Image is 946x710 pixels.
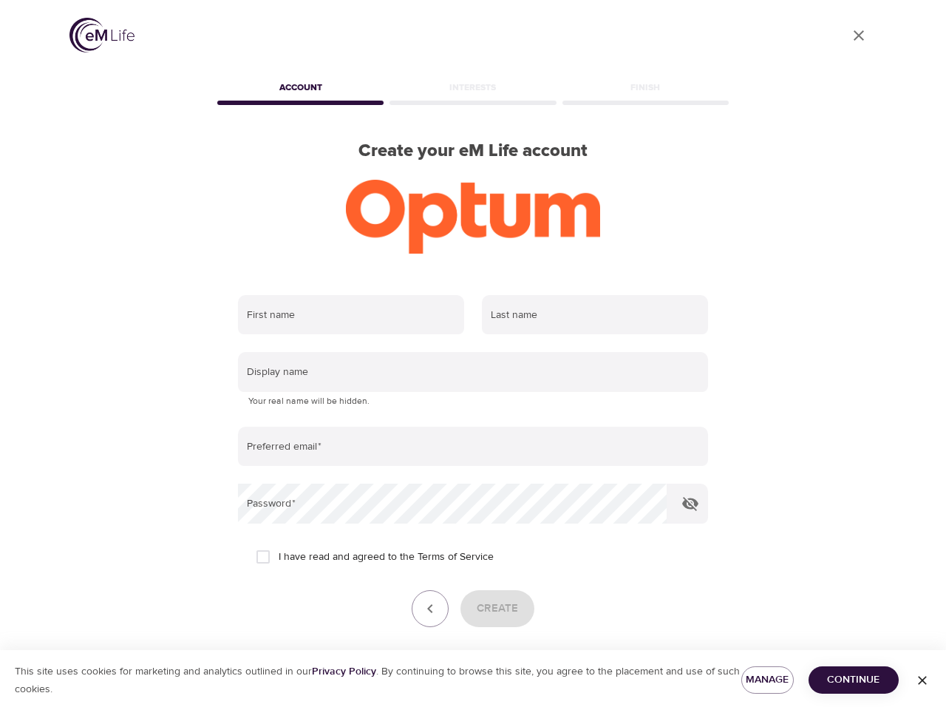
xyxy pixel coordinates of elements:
[248,394,698,409] p: Your real name will be hidden.
[809,666,899,694] button: Continue
[346,180,601,254] img: Optum-logo-ora-RGB.png
[841,18,877,53] a: close
[753,671,782,689] span: Manage
[279,550,494,565] span: I have read and agreed to the
[214,141,732,162] h2: Create your eM Life account
[418,550,494,565] a: Terms of Service
[312,665,376,678] a: Privacy Policy
[820,671,887,689] span: Continue
[69,18,135,53] img: logo
[741,666,794,694] button: Manage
